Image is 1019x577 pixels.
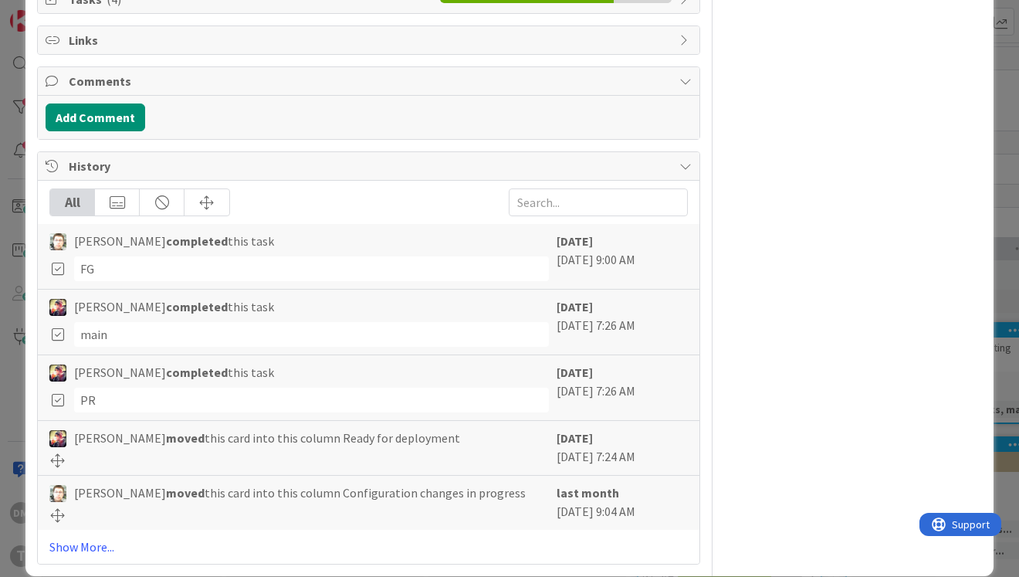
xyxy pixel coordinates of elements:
input: Search... [509,188,688,216]
b: [DATE] [557,365,593,380]
div: [DATE] 7:24 AM [557,429,688,467]
div: [DATE] 9:04 AM [557,484,688,522]
div: [DATE] 9:00 AM [557,232,688,281]
b: completed [166,233,228,249]
b: [DATE] [557,430,593,446]
span: Support [32,2,70,21]
b: completed [166,299,228,314]
img: VD [49,233,66,250]
div: [DATE] 7:26 AM [557,363,688,412]
span: [PERSON_NAME] this task [74,232,274,250]
div: PR [74,388,549,412]
span: [PERSON_NAME] this task [74,363,274,382]
b: [DATE] [557,299,593,314]
span: History [69,157,672,175]
b: completed [166,365,228,380]
img: VB [49,365,66,382]
div: main [74,322,549,347]
b: moved [166,485,205,501]
span: Links [69,31,672,49]
span: [PERSON_NAME] this card into this column Configuration changes in progress [74,484,526,502]
img: VB [49,299,66,316]
span: [PERSON_NAME] this card into this column Ready for deployment [74,429,460,447]
b: last month [557,485,619,501]
span: [PERSON_NAME] this task [74,297,274,316]
div: [DATE] 7:26 AM [557,297,688,347]
b: moved [166,430,205,446]
img: VB [49,430,66,447]
button: Add Comment [46,104,145,131]
b: [DATE] [557,233,593,249]
span: Comments [69,72,672,90]
div: All [50,189,95,216]
img: VD [49,485,66,502]
a: Show More... [49,538,688,556]
div: FG [74,256,549,281]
